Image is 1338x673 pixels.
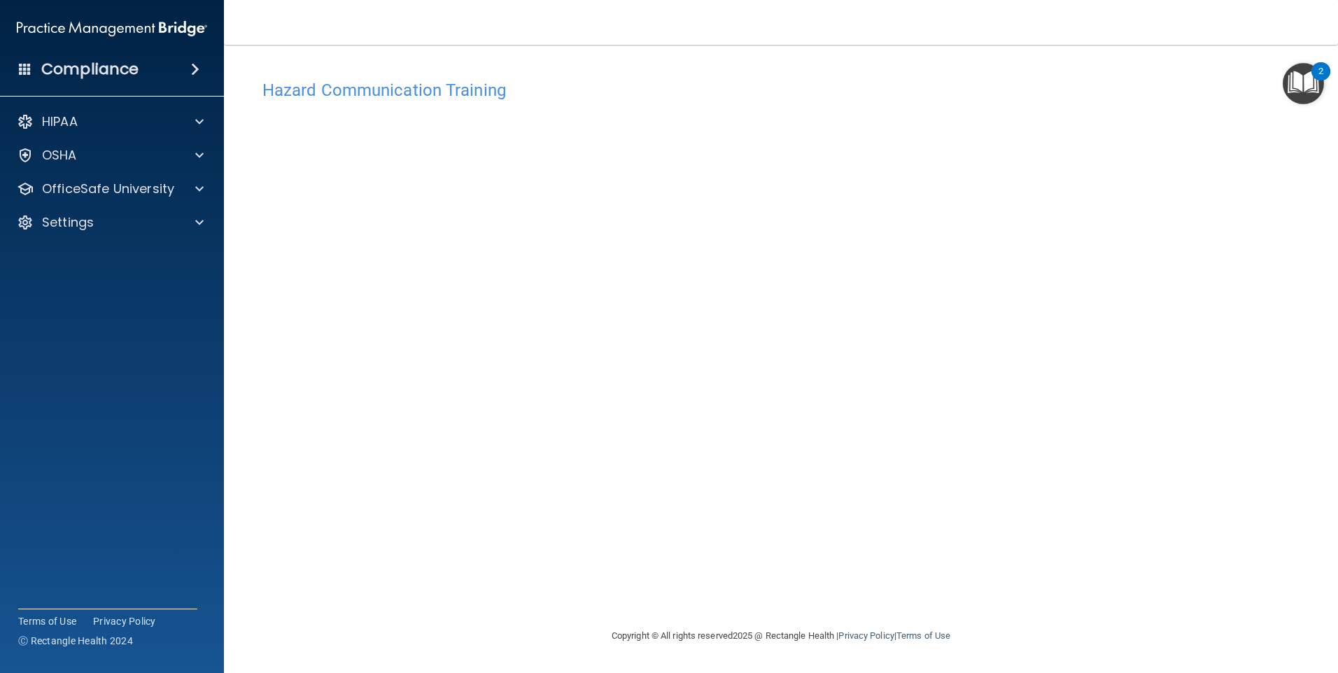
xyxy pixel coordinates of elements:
[838,630,894,641] a: Privacy Policy
[17,147,204,164] a: OSHA
[896,630,950,641] a: Terms of Use
[1318,71,1323,90] div: 2
[262,81,1300,99] h4: Hazard Communication Training
[17,180,204,197] a: OfficeSafe University
[93,614,156,628] a: Privacy Policy
[42,214,94,231] p: Settings
[526,614,1036,658] div: Copyright © All rights reserved 2025 @ Rectangle Health | |
[17,214,204,231] a: Settings
[18,614,76,628] a: Terms of Use
[262,107,976,569] iframe: HCT
[42,180,174,197] p: OfficeSafe University
[42,147,77,164] p: OSHA
[17,15,207,43] img: PMB logo
[17,113,204,130] a: HIPAA
[1096,574,1321,630] iframe: Drift Widget Chat Controller
[1283,63,1324,104] button: Open Resource Center, 2 new notifications
[42,113,78,130] p: HIPAA
[18,634,133,648] span: Ⓒ Rectangle Health 2024
[41,59,139,79] h4: Compliance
